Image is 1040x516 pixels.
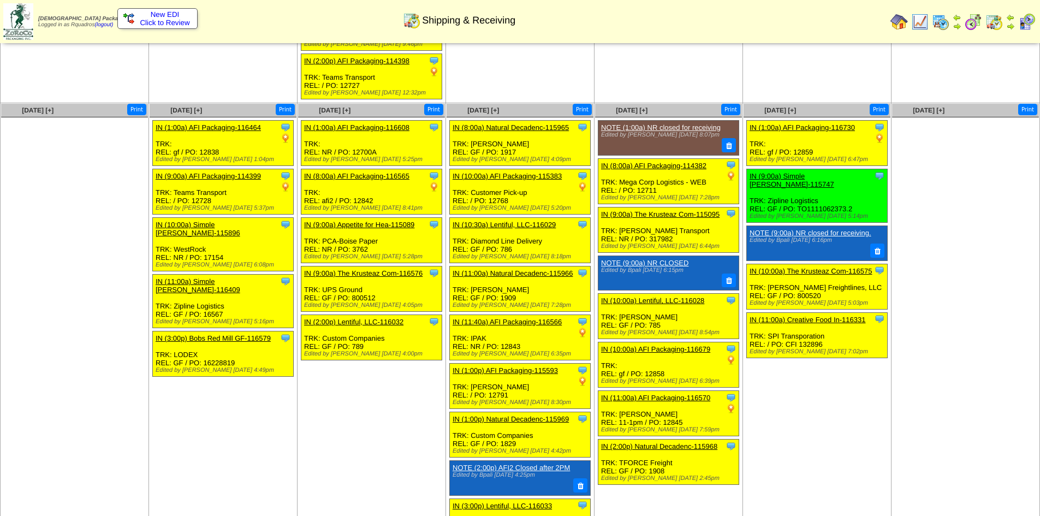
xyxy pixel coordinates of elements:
div: TRK: IPAK REL: NR / PO: 12843 [450,315,591,360]
a: IN (8:00a) AFI Packaging-114382 [601,162,706,170]
img: Tooltip [874,122,885,133]
div: Edited by [PERSON_NAME] [DATE] 8:41pm [304,205,442,211]
img: Tooltip [577,316,588,327]
img: calendarprod.gif [932,13,949,31]
div: Edited by [PERSON_NAME] [DATE] 8:54pm [601,329,739,336]
button: Print [127,104,146,115]
div: Edited by [PERSON_NAME] [DATE] 6:44pm [601,243,739,250]
img: Tooltip [726,159,736,170]
a: IN (1:00a) AFI Packaging-116730 [750,123,855,132]
img: arrowleft.gif [1006,13,1015,22]
img: calendarblend.gif [965,13,982,31]
div: Edited by [PERSON_NAME] [DATE] 5:28pm [304,253,442,260]
div: Edited by [PERSON_NAME] [DATE] 5:03pm [750,300,887,306]
a: IN (11:00a) AFI Packaging-116570 [601,394,710,402]
div: TRK: Custom Companies REL: GF / PO: 1829 [450,412,591,458]
a: NOTE (2:00p) AFI2 Closed after 2PM [453,464,570,472]
img: zoroco-logo-small.webp [3,3,33,40]
a: [DATE] [+] [913,106,944,114]
a: IN (10:30a) Lentiful, LLC-116029 [453,221,556,229]
div: Edited by [PERSON_NAME] [DATE] 5:14pm [750,213,887,220]
div: Edited by [PERSON_NAME] [DATE] 4:09pm [453,156,590,163]
div: Edited by [PERSON_NAME] [DATE] 4:42pm [453,448,590,454]
img: Tooltip [726,441,736,452]
img: Tooltip [280,122,291,133]
span: Logged in as Rquadros [38,16,129,28]
a: IN (8:00a) AFI Packaging-116565 [304,172,409,180]
img: PO [726,170,736,181]
a: IN (1:00a) AFI Packaging-116464 [156,123,261,132]
a: IN (2:00p) Natural Decadenc-115968 [601,442,717,450]
a: IN (10:00a) AFI Packaging-116679 [601,345,710,353]
img: Tooltip [577,268,588,278]
img: PO [577,327,588,338]
a: IN (3:00p) Bobs Red Mill GF-116579 [156,334,271,342]
img: line_graph.gif [911,13,929,31]
div: Edited by [PERSON_NAME] [DATE] 5:20pm [453,205,590,211]
div: Edited by [PERSON_NAME] [DATE] 4:00pm [304,351,442,357]
div: Edited by [PERSON_NAME] [DATE] 7:28pm [601,194,739,201]
div: Edited by Bpali [DATE] 6:16pm [750,237,882,244]
img: Tooltip [280,219,291,230]
img: Tooltip [429,170,439,181]
div: TRK: Teams Transport REL: / PO: 12728 [153,169,294,215]
div: TRK: Teams Transport REL: / PO: 12727 [301,54,442,99]
div: Edited by [PERSON_NAME] [DATE] 7:28pm [453,302,590,309]
a: IN (8:00a) Natural Decadenc-115965 [453,123,569,132]
img: Tooltip [726,392,736,403]
a: IN (1:00a) AFI Packaging-116608 [304,123,409,132]
img: Tooltip [429,316,439,327]
span: [DATE] [+] [616,106,647,114]
a: IN (10:00a) The Krusteaz Com-116575 [750,267,872,275]
span: Shipping & Receiving [422,15,515,26]
img: PO [280,181,291,192]
div: TRK: [PERSON_NAME] REL: GF / PO: 785 [598,294,739,339]
img: PO [726,403,736,414]
div: TRK: Zipline Logistics REL: GF / PO: TO1111062373.2 [747,169,888,223]
button: Delete Note [870,244,884,258]
a: IN (9:00a) Appetite for Hea-115089 [304,221,414,229]
div: TRK: Customer Pick-up REL: / PO: 12768 [450,169,591,215]
div: TRK: [PERSON_NAME] Transport REL: NR / PO: 317982 [598,207,739,252]
a: IN (2:00p) AFI Packaging-114398 [304,57,409,65]
div: Edited by [PERSON_NAME] [DATE] 4:49pm [156,367,293,373]
img: PO [429,66,439,77]
a: [DATE] [+] [170,106,202,114]
div: TRK: REL: gf / PO: 12859 [747,121,888,166]
div: TRK: REL: NR / PO: 12700A [301,121,442,166]
img: Tooltip [280,170,291,181]
div: Edited by [PERSON_NAME] [DATE] 2:45pm [601,475,739,482]
div: Edited by [PERSON_NAME] [DATE] 7:02pm [750,348,887,355]
div: TRK: REL: gf / PO: 12858 [598,342,739,388]
img: PO [577,181,588,192]
div: TRK: Mega Corp Logistics - WEB REL: / PO: 12711 [598,158,739,204]
a: IN (9:00a) Simple [PERSON_NAME]-115747 [750,172,834,188]
div: TRK: UPS Ground REL: GF / PO: 800512 [301,266,442,312]
a: IN (11:00a) Natural Decadenc-115966 [453,269,573,277]
img: Tooltip [874,313,885,324]
a: IN (3:00p) Lentiful, LLC-116033 [453,502,552,510]
div: Edited by [PERSON_NAME] [DATE] 8:07pm [601,132,733,138]
img: Tooltip [726,208,736,219]
img: Tooltip [874,170,885,181]
a: New EDI Click to Review [123,10,192,27]
button: Print [276,104,295,115]
div: TRK: Diamond Line Delivery REL: GF / PO: 786 [450,218,591,263]
span: [DEMOGRAPHIC_DATA] Packaging [38,16,129,22]
img: Tooltip [577,219,588,230]
a: IN (2:00p) Lentiful, LLC-116032 [304,318,403,326]
img: Tooltip [429,55,439,66]
div: Edited by [PERSON_NAME] [DATE] 5:37pm [156,205,293,211]
a: [DATE] [+] [764,106,796,114]
img: PO [280,133,291,144]
img: Tooltip [874,265,885,276]
img: PO [874,133,885,144]
a: IN (10:00a) Simple [PERSON_NAME]-115896 [156,221,240,237]
img: PO [429,181,439,192]
span: Click to Review [123,19,192,27]
div: Edited by [PERSON_NAME] [DATE] 5:16pm [156,318,293,325]
span: New EDI [151,10,180,19]
img: Tooltip [577,413,588,424]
